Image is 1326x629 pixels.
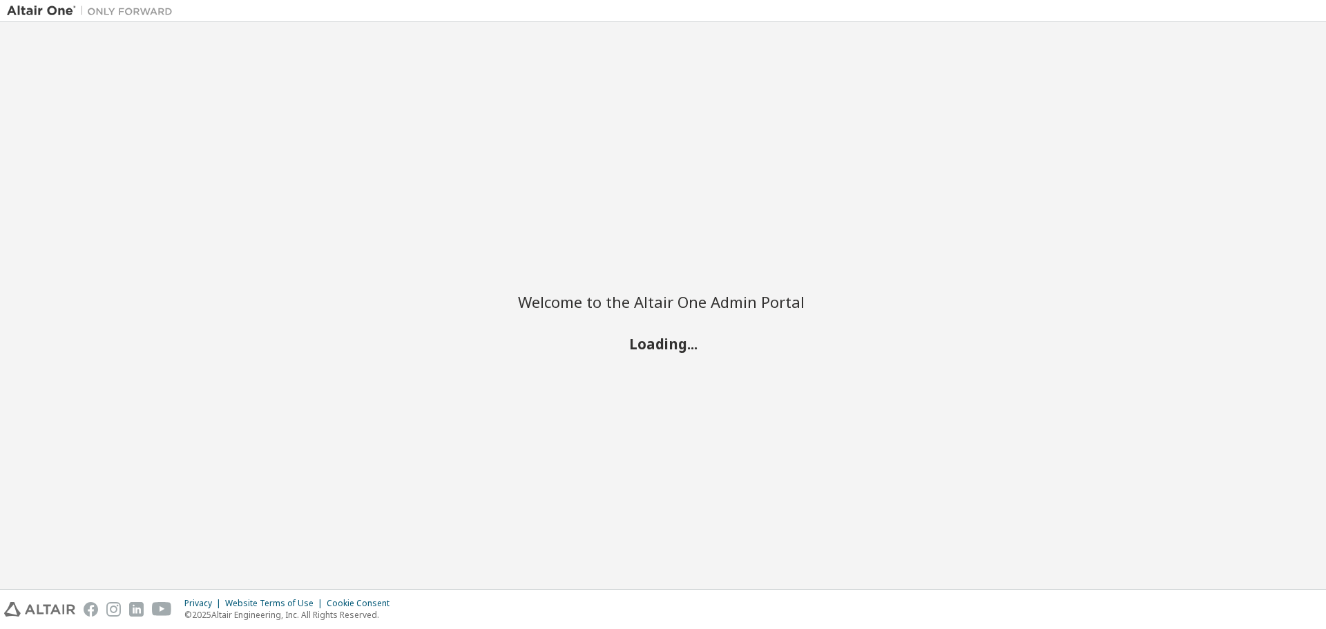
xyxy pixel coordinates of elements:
[518,334,808,352] h2: Loading...
[7,4,180,18] img: Altair One
[225,598,327,609] div: Website Terms of Use
[152,602,172,617] img: youtube.svg
[4,602,75,617] img: altair_logo.svg
[106,602,121,617] img: instagram.svg
[327,598,398,609] div: Cookie Consent
[518,292,808,311] h2: Welcome to the Altair One Admin Portal
[129,602,144,617] img: linkedin.svg
[184,598,225,609] div: Privacy
[84,602,98,617] img: facebook.svg
[184,609,398,621] p: © 2025 Altair Engineering, Inc. All Rights Reserved.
